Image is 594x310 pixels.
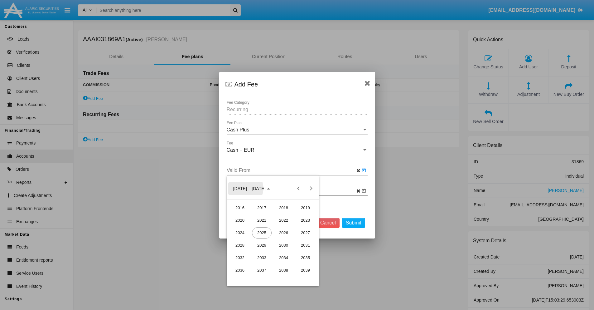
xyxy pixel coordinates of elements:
td: 2036 [229,264,251,277]
td: 2039 [295,264,316,277]
td: 2023 [295,214,316,227]
div: 2021 [252,215,272,226]
div: 2039 [296,265,315,276]
div: 2038 [274,265,293,276]
div: 2024 [230,227,250,239]
div: 2016 [230,202,250,214]
button: Choose date [228,182,275,195]
div: 2030 [274,240,293,251]
div: 2029 [252,240,272,251]
td: 2017 [251,202,273,214]
div: 2032 [230,252,250,263]
div: 2031 [296,240,315,251]
td: 2037 [251,264,273,277]
td: 2022 [273,214,295,227]
span: [DATE] – [DATE] [233,186,266,191]
td: 2033 [251,252,273,264]
div: 2027 [296,227,315,239]
td: 2032 [229,252,251,264]
div: 2033 [252,252,272,263]
td: 2018 [273,202,295,214]
div: 2025 [252,227,272,239]
div: 2035 [296,252,315,263]
button: Next 20 years [305,182,317,195]
td: 2016 [229,202,251,214]
td: 2021 [251,214,273,227]
td: 2027 [295,227,316,239]
div: 2020 [230,215,250,226]
div: 2022 [274,215,293,226]
td: 2038 [273,264,295,277]
td: 2030 [273,239,295,252]
td: 2035 [295,252,316,264]
td: 2034 [273,252,295,264]
div: 2018 [274,202,293,214]
div: 2028 [230,240,250,251]
div: 2026 [274,227,293,239]
div: 2017 [252,202,272,214]
td: 2028 [229,239,251,252]
div: 2037 [252,265,272,276]
div: 2034 [274,252,293,263]
button: Previous 20 years [292,182,305,195]
td: 2031 [295,239,316,252]
td: 2025 [251,227,273,239]
td: 2024 [229,227,251,239]
div: 2023 [296,215,315,226]
td: 2020 [229,214,251,227]
td: 2029 [251,239,273,252]
div: 2036 [230,265,250,276]
td: 2026 [273,227,295,239]
div: 2019 [296,202,315,214]
td: 2019 [295,202,316,214]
